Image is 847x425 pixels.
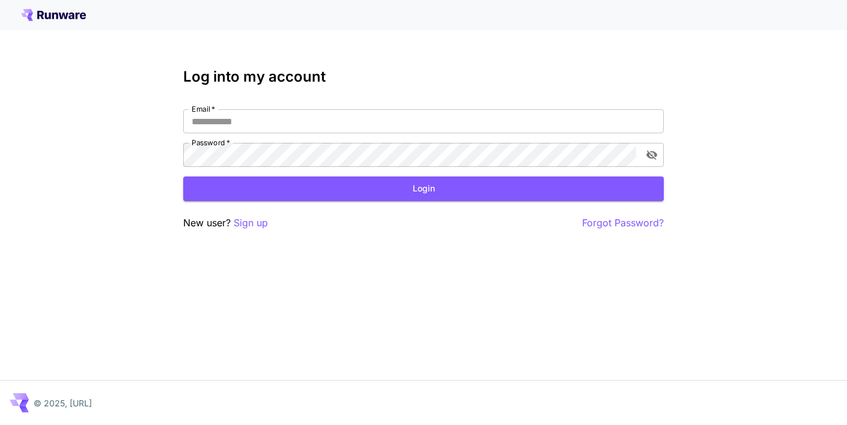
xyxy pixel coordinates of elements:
button: Forgot Password? [582,216,664,231]
h3: Log into my account [183,68,664,85]
p: New user? [183,216,268,231]
label: Email [192,104,215,114]
p: © 2025, [URL] [34,397,92,409]
button: Sign up [234,216,268,231]
label: Password [192,137,230,148]
button: Login [183,176,664,201]
button: toggle password visibility [641,144,663,166]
